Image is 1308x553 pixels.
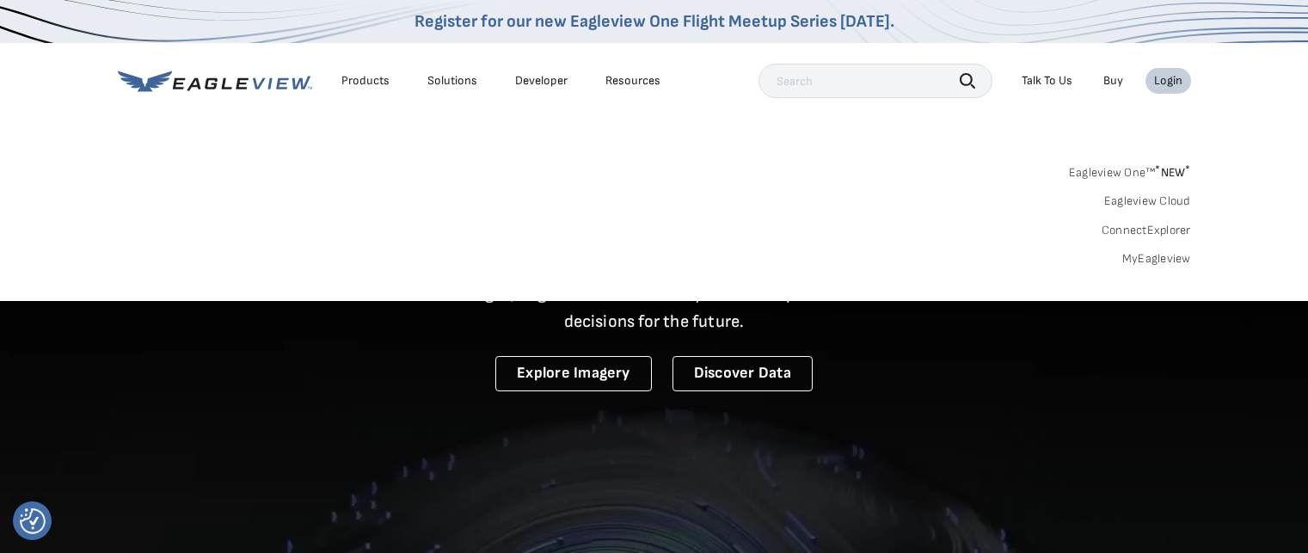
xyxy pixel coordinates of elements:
a: Discover Data [672,356,813,391]
a: ConnectExplorer [1102,223,1191,238]
div: Products [341,73,390,89]
input: Search [758,64,992,98]
div: Solutions [427,73,477,89]
div: Resources [605,73,660,89]
a: Buy [1103,73,1123,89]
img: Revisit consent button [20,508,46,534]
a: Register for our new Eagleview One Flight Meetup Series [DATE]. [415,11,894,32]
a: Explore Imagery [495,356,652,391]
a: Developer [515,73,568,89]
span: NEW [1155,165,1190,180]
div: Talk To Us [1022,73,1072,89]
a: Eagleview One™*NEW* [1069,160,1191,180]
div: Login [1154,73,1182,89]
button: Consent Preferences [20,508,46,534]
a: MyEagleview [1122,251,1191,267]
a: Eagleview Cloud [1104,194,1191,209]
